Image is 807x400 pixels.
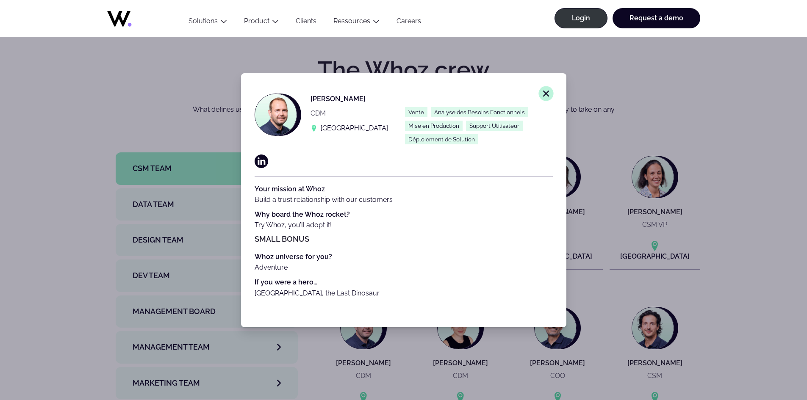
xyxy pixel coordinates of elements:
p: [PERSON_NAME] [311,94,388,104]
span: Mise en Production [405,121,463,131]
img: François PERROT [255,94,297,135]
strong: If you were a hero… [255,278,317,286]
a: Clients [287,17,325,28]
a: Login [555,8,607,28]
span: Déploiement de Solution [405,134,478,144]
h5: Small bonus [255,235,553,243]
iframe: Chatbot [751,344,795,388]
button: Solutions [180,17,236,28]
a: Product [244,17,269,25]
span: Vente [405,107,427,117]
span: Support Utilisateur [466,121,523,131]
p: CDM [311,108,388,119]
strong: Your mission at Whoz [255,185,325,193]
a: Request a demo [613,8,700,28]
p: [GEOGRAPHIC_DATA] [321,123,388,133]
span: Analyse des Besoins Fonctionnels [431,107,528,117]
a: Ressources [333,17,370,25]
strong: Whoz universe for you? [255,253,332,261]
span: Adventure [255,263,288,271]
span: [GEOGRAPHIC_DATA], the Last Dinosaur [255,289,380,297]
a: Careers [388,17,430,28]
span: Build a trust relationship with our customers [255,185,393,204]
strong: Why board the Whoz rocket? [255,210,350,218]
button: Ressources [325,17,388,28]
button: Product [236,17,287,28]
span: Try Whoz, you’ll adopt it! [255,210,350,229]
